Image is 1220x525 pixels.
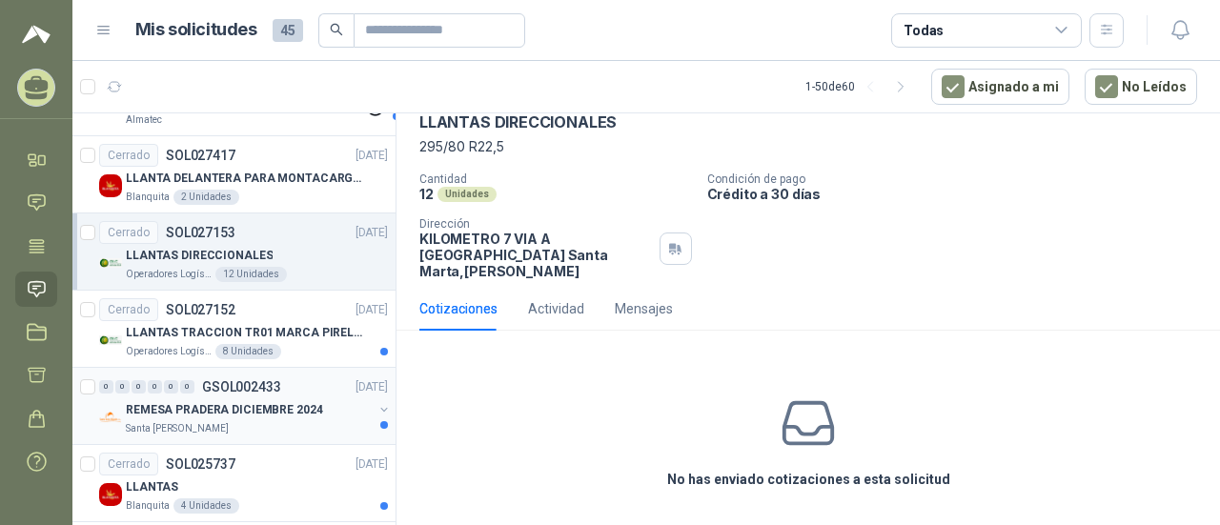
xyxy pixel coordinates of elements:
[135,16,257,44] h1: Mis solicitudes
[99,375,392,436] a: 0 0 0 0 0 0 GSOL002433[DATE] Company LogoREMESA PRADERA DICIEMBRE 2024Santa [PERSON_NAME]
[148,380,162,394] div: 0
[330,23,343,36] span: search
[419,172,692,186] p: Cantidad
[707,172,1212,186] p: Condición de pago
[202,380,281,394] p: GSOL002433
[615,298,673,319] div: Mensajes
[72,213,396,291] a: CerradoSOL027153[DATE] Company LogoLLANTAS DIRECCIONALESOperadores Logísticos del Caribe12 Unidades
[72,445,396,522] a: CerradoSOL025737[DATE] Company LogoLLANTASBlanquita4 Unidades
[72,291,396,368] a: CerradoSOL027152[DATE] Company LogoLLANTAS TRACCION TR01 MARCA PIRELLIOperadores Logísticos del C...
[126,478,178,496] p: LLANTAS
[1085,69,1197,105] button: No Leídos
[99,380,113,394] div: 0
[166,149,235,162] p: SOL027417
[99,453,158,475] div: Cerrado
[99,221,158,244] div: Cerrado
[667,469,950,490] h3: No has enviado cotizaciones a esta solicitud
[931,69,1069,105] button: Asignado a mi
[805,71,916,102] div: 1 - 50 de 60
[356,378,388,396] p: [DATE]
[437,187,497,202] div: Unidades
[356,301,388,319] p: [DATE]
[132,380,146,394] div: 0
[22,23,51,46] img: Logo peakr
[99,329,122,352] img: Company Logo
[419,298,498,319] div: Cotizaciones
[173,498,239,514] div: 4 Unidades
[419,186,434,202] p: 12
[419,217,652,231] p: Dirección
[904,20,944,41] div: Todas
[419,231,652,279] p: KILOMETRO 7 VIA A [GEOGRAPHIC_DATA] Santa Marta , [PERSON_NAME]
[419,112,617,132] p: LLANTAS DIRECCIONALES
[126,421,229,436] p: Santa [PERSON_NAME]
[273,19,303,42] span: 45
[419,136,1197,157] p: 295/80 R22,5
[173,190,239,205] div: 2 Unidades
[356,147,388,165] p: [DATE]
[126,170,363,188] p: LLANTA DELANTERA PARA MONTACARGA NISSAN REF: 7.00-12
[126,324,363,342] p: LLANTAS TRACCION TR01 MARCA PIRELLI
[126,401,323,419] p: REMESA PRADERA DICIEMBRE 2024
[707,186,1212,202] p: Crédito a 30 días
[164,380,178,394] div: 0
[99,483,122,506] img: Company Logo
[99,174,122,197] img: Company Logo
[126,247,273,265] p: LLANTAS DIRECCIONALES
[126,267,212,282] p: Operadores Logísticos del Caribe
[126,498,170,514] p: Blanquita
[99,252,122,274] img: Company Logo
[166,303,235,316] p: SOL027152
[115,380,130,394] div: 0
[126,112,162,128] p: Almatec
[166,226,235,239] p: SOL027153
[180,380,194,394] div: 0
[215,344,281,359] div: 8 Unidades
[356,455,388,474] p: [DATE]
[72,136,396,213] a: CerradoSOL027417[DATE] Company LogoLLANTA DELANTERA PARA MONTACARGA NISSAN REF: 7.00-12Blanquita2...
[126,344,212,359] p: Operadores Logísticos del Caribe
[126,190,170,205] p: Blanquita
[215,267,287,282] div: 12 Unidades
[99,406,122,429] img: Company Logo
[99,298,158,321] div: Cerrado
[356,224,388,242] p: [DATE]
[528,298,584,319] div: Actividad
[99,144,158,167] div: Cerrado
[166,457,235,471] p: SOL025737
